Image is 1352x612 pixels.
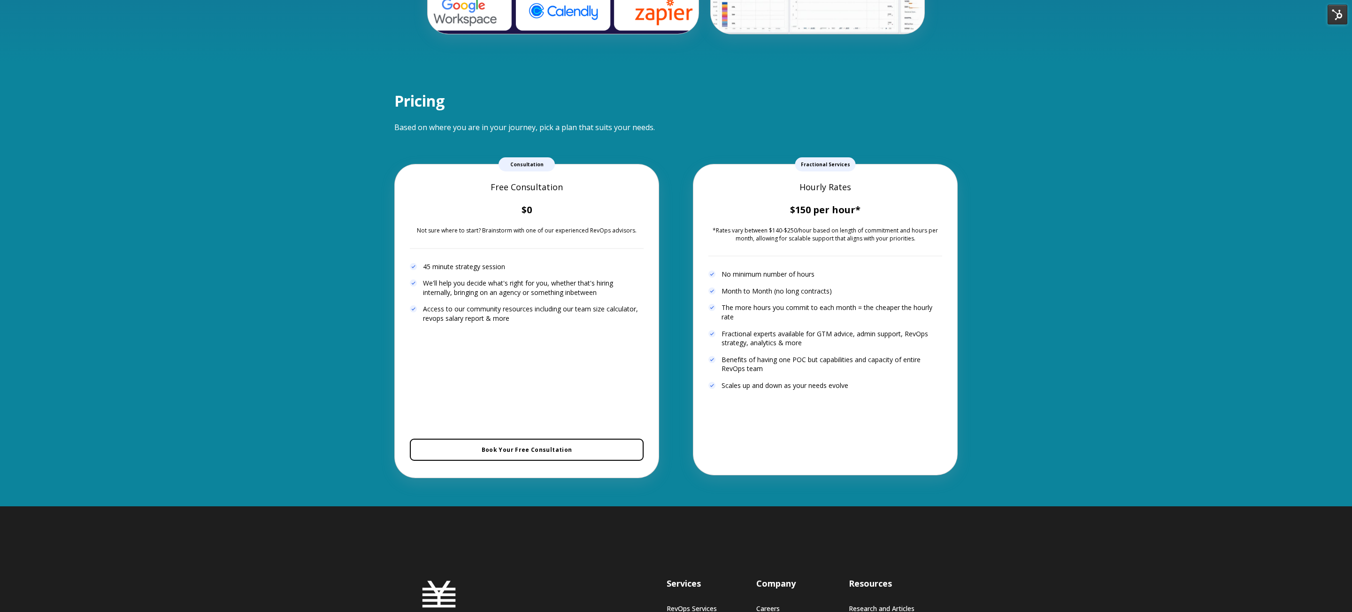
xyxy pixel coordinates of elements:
[499,157,555,171] span: Consultation
[522,203,532,216] strong: $0
[708,356,716,364] img: Checkmark
[423,262,505,271] span: 45 minute strategy session
[410,181,644,193] h4: Free Consultation
[394,122,655,132] span: Based on where you are in your journey, pick a plan that suits your needs.
[667,578,717,589] h3: Services
[423,304,644,323] span: Access to our community resources including our team size calculator, revops salary report & more
[722,329,942,348] span: Fractional experts available for GTM advice, admin support, RevOps strategy, analytics & more
[795,157,856,171] span: Fractional Services
[423,279,644,297] span: We'll help you decide what's right for you, whether that's hiring internally, bringing on an agen...
[708,287,716,295] img: Checkmark
[722,270,814,279] span: No minimum number of hours
[708,330,716,338] img: Checkmark
[722,355,942,373] span: Benefits of having one POC but capabilities and capacity of entire RevOps team
[410,305,417,313] img: Checkmark
[849,578,914,589] h3: Resources
[410,227,644,235] p: Not sure where to start? Brainstorm with one of our experienced RevOps advisors.
[394,91,445,111] span: Pricing
[790,203,860,216] strong: $150 per hour*
[722,303,942,321] span: The more hours you commit to each month = the cheaper the hourly rate
[722,287,832,296] span: Month to Month (no long contracts)
[756,578,809,589] h3: Company
[708,304,716,311] img: Checkmark
[708,181,942,193] h4: Hourly Rates
[410,439,644,461] a: Book Your Free Consultation
[410,279,417,287] img: Checkmark
[708,227,942,242] p: *Rates vary between $140-$250/hour based on length of commitment and hours per month, allowing fo...
[708,271,716,278] img: Checkmark
[722,381,848,390] span: Scales up and down as your needs evolve
[1328,5,1347,24] img: HubSpot Tools Menu Toggle
[482,446,572,454] span: Book Your Free Consultation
